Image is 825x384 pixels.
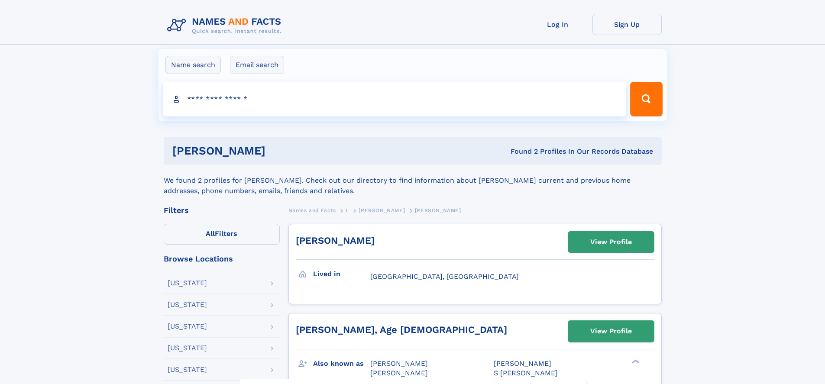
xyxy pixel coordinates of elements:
[370,369,428,377] span: [PERSON_NAME]
[172,145,388,156] h1: [PERSON_NAME]
[168,366,207,373] div: [US_STATE]
[630,82,662,116] button: Search Button
[370,359,428,368] span: [PERSON_NAME]
[168,323,207,330] div: [US_STATE]
[630,358,640,364] div: ❯
[313,356,370,371] h3: Also known as
[415,207,461,213] span: [PERSON_NAME]
[590,232,632,252] div: View Profile
[168,345,207,352] div: [US_STATE]
[296,235,375,246] a: [PERSON_NAME]
[346,205,349,216] a: L
[164,255,280,263] div: Browse Locations
[168,280,207,287] div: [US_STATE]
[523,14,592,35] a: Log In
[296,324,507,335] a: [PERSON_NAME], Age [DEMOGRAPHIC_DATA]
[164,165,662,196] div: We found 2 profiles for [PERSON_NAME]. Check out our directory to find information about [PERSON_...
[346,207,349,213] span: L
[370,272,519,281] span: [GEOGRAPHIC_DATA], [GEOGRAPHIC_DATA]
[494,359,551,368] span: [PERSON_NAME]
[163,82,627,116] input: search input
[288,205,336,216] a: Names and Facts
[388,147,653,156] div: Found 2 Profiles In Our Records Database
[168,301,207,308] div: [US_STATE]
[494,369,558,377] span: S [PERSON_NAME]
[568,321,654,342] a: View Profile
[206,229,215,238] span: All
[313,267,370,281] h3: Lived in
[590,321,632,341] div: View Profile
[164,207,280,214] div: Filters
[592,14,662,35] a: Sign Up
[164,224,280,245] label: Filters
[359,207,405,213] span: [PERSON_NAME]
[165,56,221,74] label: Name search
[164,14,288,37] img: Logo Names and Facts
[230,56,284,74] label: Email search
[359,205,405,216] a: [PERSON_NAME]
[568,232,654,252] a: View Profile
